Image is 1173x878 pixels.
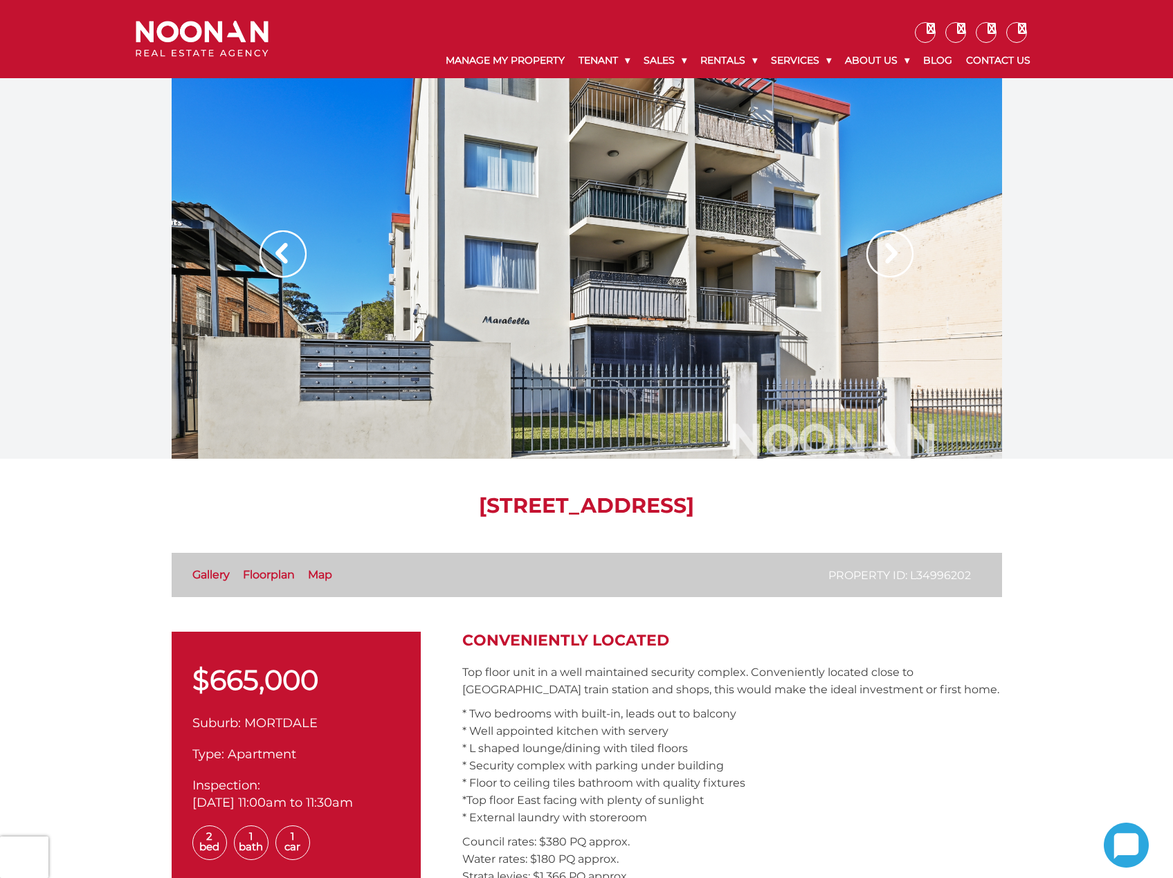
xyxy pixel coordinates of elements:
img: Noonan Real Estate Agency [136,21,269,57]
a: Services [764,43,838,78]
a: Map [308,568,332,581]
a: Blog [916,43,959,78]
span: 1 Bath [234,825,269,860]
p: * Two bedrooms with built-in, leads out to balcony * Well appointed kitchen with servery * L shap... [462,705,1002,826]
a: Floorplan [243,568,295,581]
p: Top floor unit in a well maintained security complex. Conveniently located close to [GEOGRAPHIC_D... [462,664,1002,698]
span: [DATE] 11:00am to 11:30am [192,795,353,810]
span: Suburb: [192,715,241,731]
p: Property ID: L34996202 [828,567,971,584]
a: Contact Us [959,43,1037,78]
span: 2 Bed [192,825,227,860]
img: Arrow slider [866,230,913,277]
span: Apartment [228,747,296,762]
a: Tenant [572,43,637,78]
a: Manage My Property [439,43,572,78]
a: Rentals [693,43,764,78]
a: About Us [838,43,916,78]
h2: Conveniently Located [462,632,1002,650]
span: Type: [192,747,224,762]
span: $665,000 [192,663,318,697]
a: Gallery [192,568,230,581]
span: MORTDALE [244,715,318,731]
span: Inspection: [192,778,260,793]
img: Arrow slider [260,230,307,277]
span: 1 Car [275,825,310,860]
h1: [STREET_ADDRESS] [172,493,1002,518]
a: Sales [637,43,693,78]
